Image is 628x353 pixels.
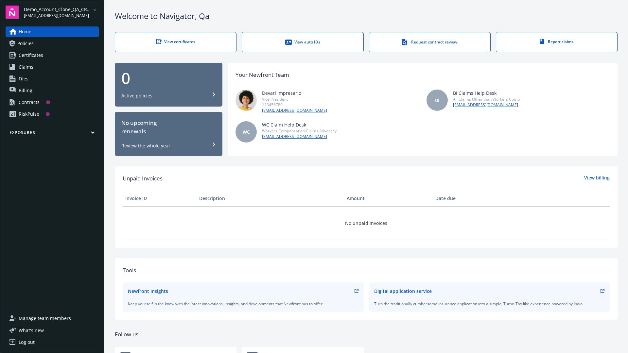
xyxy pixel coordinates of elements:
[123,174,163,183] span: Unpaid Invoices
[453,102,520,108] a: [EMAIL_ADDRESS][DOMAIN_NAME]
[6,327,54,334] button: What's new
[262,121,337,128] div: WC Claim Help Desk
[433,191,507,206] th: Date due
[509,39,604,44] div: Report claims
[262,128,337,134] div: Workers Compensation Claims Advocacy
[19,85,32,96] span: Billing
[123,266,610,275] div: Tools
[128,39,223,44] div: View certificates
[243,128,250,135] span: WC
[19,50,43,60] span: Certificates
[121,70,216,86] div: 0
[91,6,99,14] a: arrowDropDown
[242,32,363,52] a: View auto IDs
[6,97,99,108] a: Contracts
[24,6,99,19] button: Demo_Account_Clone_QA_CR_Tests_Prospect[EMAIL_ADDRESS][DOMAIN_NAME]arrowDropDown
[128,288,168,294] div: Newfront Insights
[19,26,31,37] span: Home
[121,119,216,136] div: No upcoming renewals
[115,10,618,22] div: Welcome to Navigator , Qa
[369,32,491,52] a: Request contract review
[115,330,618,339] div: Follow us
[19,337,35,347] div: Log out
[496,32,618,52] a: Report claims
[19,62,33,72] span: Claims
[19,109,39,119] div: RiskPulse
[374,288,432,294] div: Digital application service
[255,39,350,45] div: View auto IDs
[115,112,222,156] button: No upcomingrenewalsReview the whole year
[115,32,236,52] a: View certificates
[453,90,520,96] div: BI Claims Help Desk
[123,206,610,240] td: No unpaid invoices
[17,38,34,49] span: Policies
[584,174,610,183] a: View billing
[121,92,152,99] div: Active policies
[235,71,289,79] div: Your Newfront Team
[6,313,99,324] a: Manage team members
[19,74,28,84] span: Files
[123,191,197,206] th: Invoice ID
[262,108,327,113] a: [EMAIL_ADDRESS][DOMAIN_NAME]
[262,90,327,96] div: Devari Impresario
[19,313,71,324] span: Manage team members
[197,191,344,206] th: Description
[128,301,358,307] div: Keep yourself in the know with the latest innovations, insights, and developments that Newfront h...
[6,26,99,37] a: Home
[6,109,99,119] a: RiskPulse
[19,327,44,334] span: What ' s new
[235,90,257,111] img: photo
[115,63,222,107] button: 0Active policies
[262,102,327,108] div: 123456789
[374,301,605,307] div: Turn the traditionally cumbersome insurance application into a simple, Turbo-Tax like experience ...
[435,97,439,104] span: BI
[6,50,99,60] a: Certificates
[121,143,170,149] div: Review the whole year
[344,191,433,206] th: Amount
[19,97,40,108] div: Contracts
[262,134,337,140] a: [EMAIL_ADDRESS][DOMAIN_NAME]
[6,130,99,138] button: Exposures
[6,74,99,84] a: Files
[6,85,99,96] a: Billing
[6,62,99,72] a: Claims
[453,96,520,102] div: All Claims Other than Workers Comp
[24,13,91,19] span: [EMAIL_ADDRESS][DOMAIN_NAME]
[262,96,327,102] div: Vice President
[24,6,91,13] span: Demo_Account_Clone_QA_CR_Tests_Prospect
[6,6,19,19] img: navigator-logo.svg
[382,39,477,45] div: Request contract review
[6,38,99,49] a: Policies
